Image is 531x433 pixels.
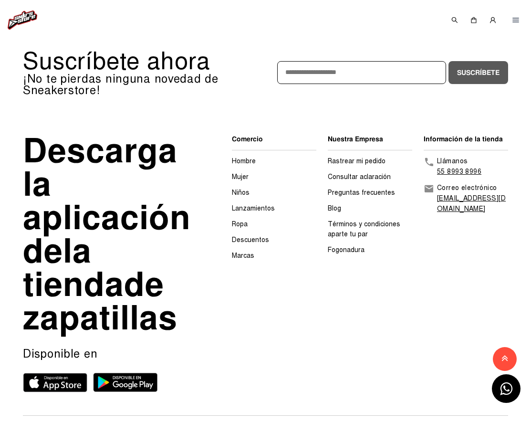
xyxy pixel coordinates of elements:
font: Información de la tienda [424,135,503,143]
img: menú [512,16,520,24]
font: Disponible en [23,347,97,361]
font: Descarga la aplicación de [23,129,191,273]
a: Correo electrónico[EMAIL_ADDRESS][DOMAIN_NAME] [424,183,508,214]
a: Llámanos55 8993 8996 [424,156,508,177]
a: Términos y condiciones aparte tu par [328,220,400,238]
a: Descuentos [232,236,269,244]
img: usuario [489,16,497,24]
button: Suscríbete [448,61,508,84]
img: logo [8,11,37,30]
font: Comercio [232,135,263,143]
a: Lanzamientos [232,204,275,212]
a: Preguntas frecuentes [328,189,395,197]
font: Correo electrónico [437,184,497,192]
font: ¡No te pierdas ninguna novedad de Sneakerstore! [23,72,219,97]
a: Hombre [232,157,256,165]
a: Niños [232,189,250,197]
img: Tienda de zapatillas Play Store [93,373,157,392]
font: [EMAIL_ADDRESS][DOMAIN_NAME] [437,194,506,213]
font: Llámanos [437,157,468,165]
font: Nuestra Empresa [328,135,383,143]
a: Marcas [232,252,254,260]
a: Ropa [232,220,248,228]
img: Tienda de aplicaciones de zapatillas [23,373,87,392]
a: Consultar aclaración [328,173,391,181]
img: buscar [451,16,458,24]
a: Fogonadura [328,246,364,254]
img: compras [470,16,478,24]
font: Suscríbete ahora [23,46,210,76]
a: Mujer [232,173,249,181]
font: Suscríbete [457,68,500,77]
font: de zapatillas [23,263,177,339]
font: la tienda [23,230,124,306]
a: Blog [328,204,341,212]
a: 55 8993 8996 [437,168,481,176]
a: Rastrear mi pedido [328,157,385,165]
